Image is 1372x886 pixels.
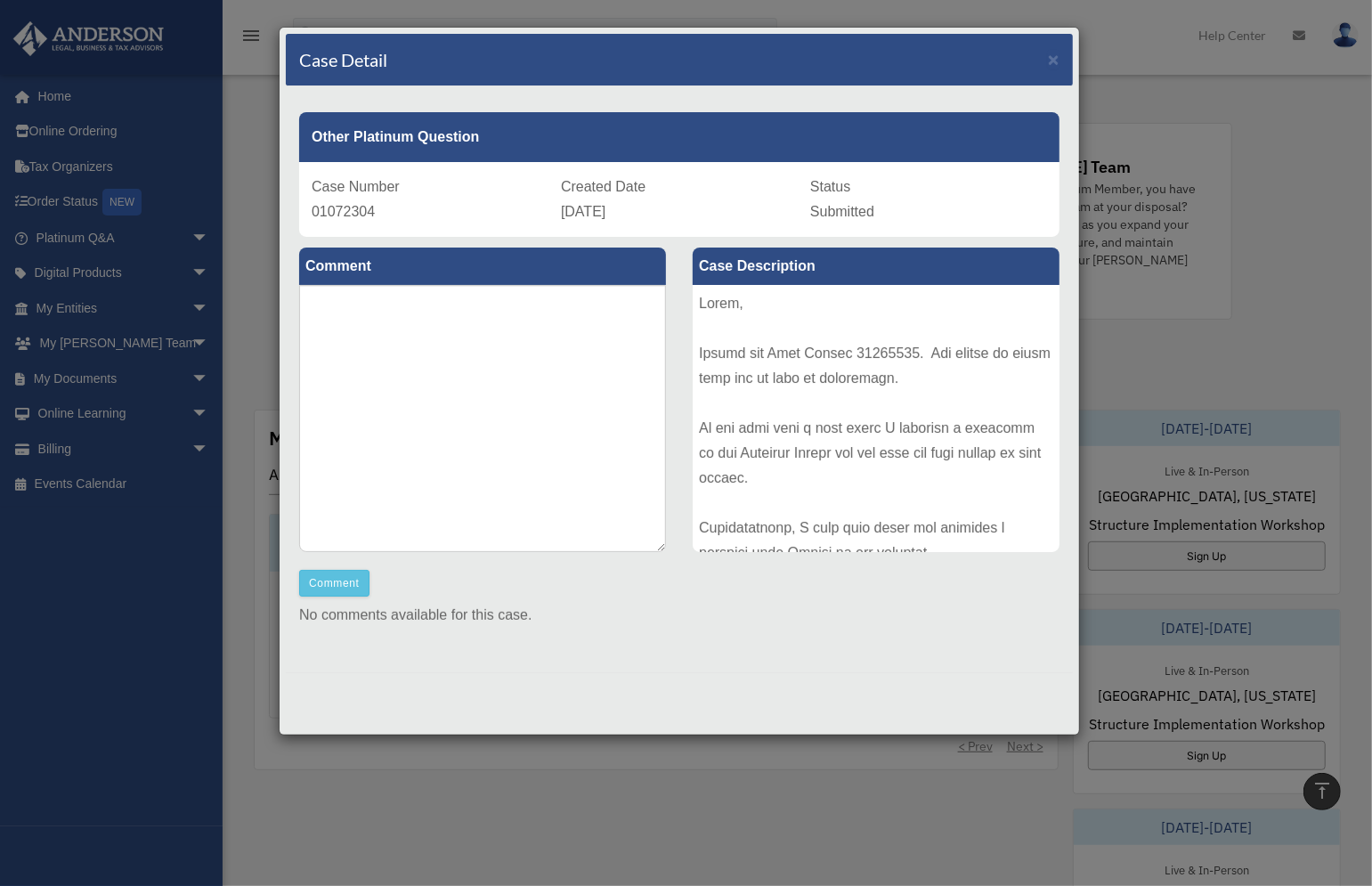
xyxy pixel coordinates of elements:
[810,204,874,219] span: Submitted
[299,248,666,285] label: Comment
[1048,50,1059,69] button: Close
[810,179,850,194] span: Status
[299,47,387,72] h4: Case Detail
[299,603,1059,628] p: No comments available for this case.
[561,179,645,194] span: Created Date
[693,248,1059,285] label: Case Description
[693,285,1059,552] div: Lorem, Ipsumd sit Amet Consec 31265535. Adi elitse do eiusm temp inc ut labo et doloremagn. Al en...
[299,570,369,597] button: Comment
[312,179,400,194] span: Case Number
[299,112,1059,162] div: Other Platinum Question
[312,204,375,219] span: 01072304
[1048,49,1059,69] span: ×
[561,204,605,219] span: [DATE]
